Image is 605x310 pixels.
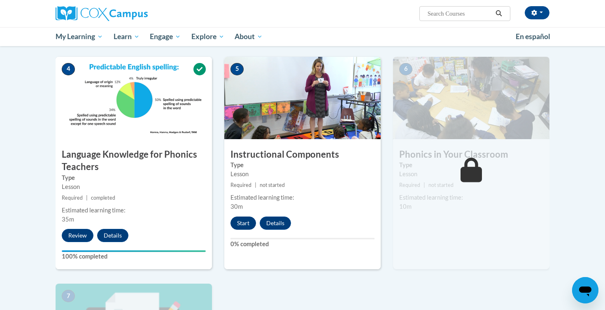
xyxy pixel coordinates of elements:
[516,32,550,41] span: En español
[399,161,543,170] label: Type
[62,252,206,261] label: 100% completed
[150,32,181,42] span: Engage
[230,240,375,249] label: 0% completed
[255,182,256,188] span: |
[399,182,420,188] span: Required
[572,277,598,303] iframe: Button to launch messaging window
[56,148,212,174] h3: Language Knowledge for Phonics Teachers
[427,9,493,19] input: Search Courses
[224,148,381,161] h3: Instructional Components
[399,170,543,179] div: Lesson
[260,182,285,188] span: not started
[230,170,375,179] div: Lesson
[50,27,108,46] a: My Learning
[493,9,505,19] button: Search
[399,193,543,202] div: Estimated learning time:
[230,217,256,230] button: Start
[62,250,206,252] div: Your progress
[260,217,291,230] button: Details
[230,63,244,75] span: 5
[62,195,83,201] span: Required
[62,216,74,223] span: 35m
[62,229,93,242] button: Review
[230,161,375,170] label: Type
[56,57,212,139] img: Course Image
[191,32,224,42] span: Explore
[144,27,186,46] a: Engage
[399,203,412,210] span: 10m
[91,195,115,201] span: completed
[62,63,75,75] span: 4
[62,206,206,215] div: Estimated learning time:
[230,182,251,188] span: Required
[86,195,88,201] span: |
[62,290,75,302] span: 7
[224,57,381,139] img: Course Image
[428,182,454,188] span: not started
[510,28,556,45] a: En español
[230,27,268,46] a: About
[62,173,206,182] label: Type
[393,148,549,161] h3: Phonics in Your Classroom
[525,6,549,19] button: Account Settings
[230,193,375,202] div: Estimated learning time:
[186,27,230,46] a: Explore
[62,182,206,191] div: Lesson
[56,6,148,21] img: Cox Campus
[97,229,128,242] button: Details
[230,203,243,210] span: 30m
[56,6,212,21] a: Cox Campus
[399,63,412,75] span: 6
[423,182,425,188] span: |
[43,27,562,46] div: Main menu
[114,32,140,42] span: Learn
[56,32,103,42] span: My Learning
[108,27,145,46] a: Learn
[235,32,263,42] span: About
[393,57,549,139] img: Course Image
